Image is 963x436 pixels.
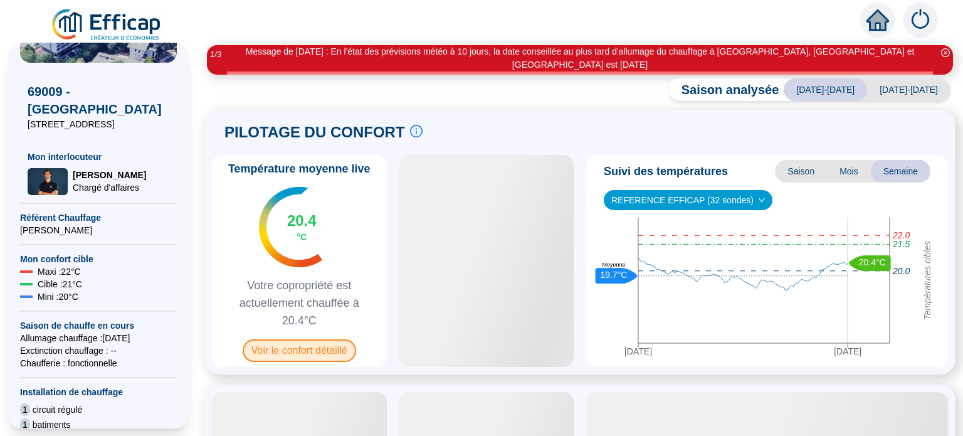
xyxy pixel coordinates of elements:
[38,265,81,278] span: Maxi : 22 °C
[20,344,177,357] span: Exctinction chauffage : --
[903,3,938,38] img: alerts
[210,50,221,59] i: 1 / 3
[601,270,628,280] text: 19.7°C
[866,9,889,31] span: home
[20,403,30,416] span: 1
[669,81,779,98] span: Saison analysée
[892,230,910,240] tspan: 22.0
[20,319,177,332] span: Saison de chauffe en cours
[602,261,625,267] text: Moyenne
[604,162,728,180] span: Suivi des températures
[224,122,405,142] span: PILOTAGE DU CONFORT
[243,339,356,362] span: Voir le confort détaillé
[50,8,164,43] img: efficap energie logo
[221,160,378,178] span: Température moyenne live
[217,277,382,329] span: Votre copropriété est actuellement chauffée à 20.4°C
[410,125,423,137] span: info-circle
[28,168,68,195] img: Chargé d'affaires
[892,239,910,249] tspan: 21.5
[867,78,950,101] span: [DATE]-[DATE]
[38,278,82,290] span: Cible : 21 °C
[28,83,169,118] span: 69009 - [GEOGRAPHIC_DATA]
[611,191,765,210] span: REFERENCE EFFICAP (32 sondes)
[775,160,827,183] span: Saison
[20,418,30,431] span: 1
[259,187,322,267] img: indicateur températures
[834,346,861,356] tspan: [DATE]
[287,211,317,231] span: 20.4
[33,418,71,431] span: batiments
[33,403,82,416] span: circuit régulé
[784,78,867,101] span: [DATE]-[DATE]
[28,118,169,130] span: [STREET_ADDRESS]
[73,169,146,181] span: [PERSON_NAME]
[871,160,930,183] span: Semaine
[20,211,177,224] span: Référent Chauffage
[892,265,910,275] tspan: 20.0
[758,196,766,204] span: down
[624,346,652,356] tspan: [DATE]
[28,151,169,163] span: Mon interlocuteur
[20,253,177,265] span: Mon confort cible
[38,290,78,303] span: Mini : 20 °C
[859,257,886,267] text: 20.4°C
[297,231,307,243] span: °C
[20,357,177,370] span: Chaufferie : fonctionnelle
[73,181,146,194] span: Chargé d'affaires
[922,241,932,320] tspan: Températures cibles
[20,224,177,237] span: [PERSON_NAME]
[941,48,950,57] span: close-circle
[827,160,871,183] span: Mois
[20,332,177,344] span: Allumage chauffage : [DATE]
[20,386,177,398] span: Installation de chauffage
[227,45,933,72] div: Message de [DATE] : En l'état des prévisions météo à 10 jours, la date conseillée au plus tard d'...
